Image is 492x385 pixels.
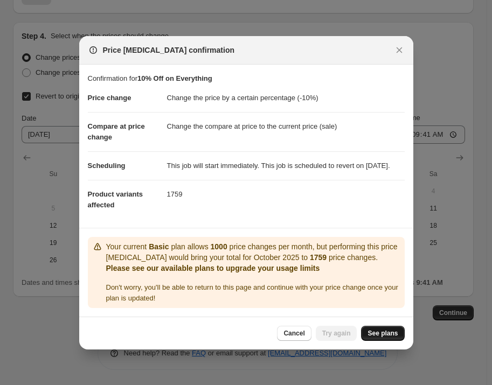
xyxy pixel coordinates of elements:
[211,242,227,251] b: 1000
[88,94,131,102] span: Price change
[361,326,404,341] a: See plans
[283,329,304,338] span: Cancel
[88,190,143,209] span: Product variants affected
[88,122,145,141] span: Compare at price change
[106,283,398,302] span: Don ' t worry, you ' ll be able to return to this page and continue with your price change once y...
[106,263,400,274] p: Please see our available plans to upgrade your usage limits
[167,84,405,112] dd: Change the price by a certain percentage (-10%)
[167,180,405,208] dd: 1759
[310,253,327,262] b: 1759
[277,326,311,341] button: Cancel
[103,45,235,55] span: Price [MEDICAL_DATA] confirmation
[137,74,212,82] b: 10% Off on Everything
[392,43,407,58] button: Close
[88,162,126,170] span: Scheduling
[167,112,405,141] dd: Change the compare at price to the current price (sale)
[368,329,398,338] span: See plans
[149,242,169,251] b: Basic
[88,73,405,84] p: Confirmation for
[106,241,400,263] p: Your current plan allows price changes per month, but performing this price [MEDICAL_DATA] would ...
[167,151,405,180] dd: This job will start immediately. This job is scheduled to revert on [DATE].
